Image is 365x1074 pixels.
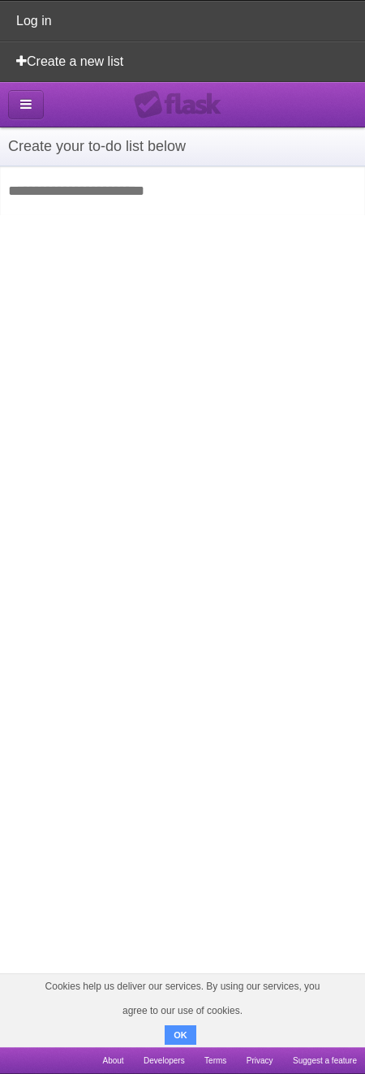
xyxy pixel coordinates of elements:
[247,1047,273,1074] a: Privacy
[165,1025,196,1045] button: OK
[144,1047,185,1074] a: Developers
[134,90,231,119] div: Flask
[16,974,349,1023] span: Cookies help us deliver our services. By using our services, you agree to our use of cookies.
[204,1047,226,1074] a: Terms
[8,136,357,157] h1: Create your to-do list below
[293,1047,357,1074] a: Suggest a feature
[102,1047,123,1074] a: About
